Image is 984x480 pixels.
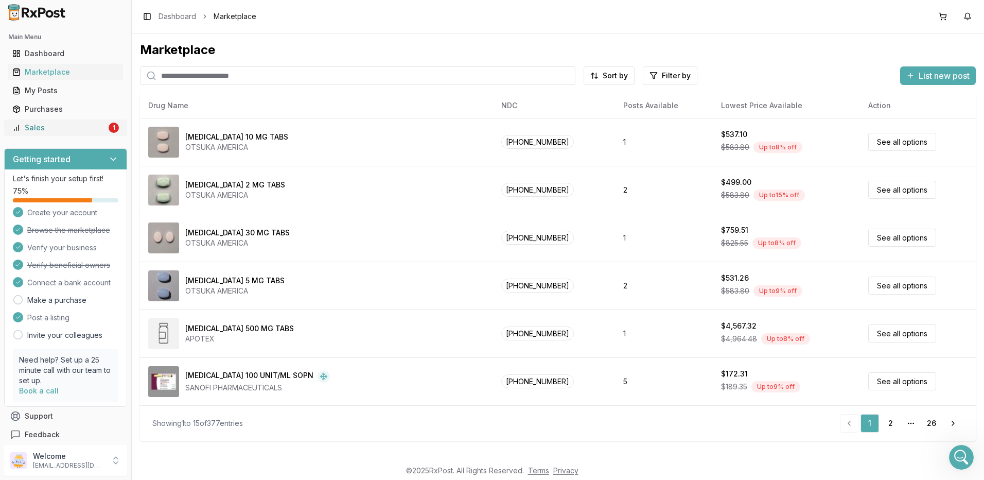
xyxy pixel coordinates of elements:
div: Close [181,4,199,23]
b: [PERSON_NAME] [44,145,102,152]
iframe: Intercom live chat [949,445,974,470]
img: Abilify 30 MG TABS [148,222,179,253]
div: Up to 8 % off [752,237,801,249]
img: Abilify 10 MG TABS [148,127,179,158]
span: $583.80 [721,190,749,200]
span: $4,964.48 [721,334,757,344]
a: See all options [868,372,936,390]
td: 2 [615,166,713,214]
div: Up to 15 % off [753,190,805,201]
a: Sales1 [8,118,123,137]
div: If yes after you confirmed the sale the money starts to move. Since its a ACH Transfer it does ta... [8,199,169,323]
span: Post a listing [27,313,69,323]
div: OTSUKA AMERICA [185,286,285,296]
span: Marketplace [214,11,256,22]
span: Filter by [662,71,691,81]
div: APOTEX [185,334,294,344]
button: Purchases [4,101,127,117]
div: OTSUKA AMERICA [185,238,290,248]
div: $172.31 [721,369,748,379]
a: See all options [868,229,936,247]
div: Hello! You Included the packing slip inside the package correct? [8,166,169,198]
span: [PHONE_NUMBER] [501,327,574,340]
span: Verify beneficial owners [27,260,110,270]
img: Profile image for Manuel [31,144,41,154]
span: Verify your business [27,243,97,253]
div: [MEDICAL_DATA] 5 MG TABS [185,276,285,286]
th: Drug Name [140,93,493,118]
img: User avatar [10,452,27,469]
div: $531.26 [721,273,749,283]
a: Go to next page [943,414,963,433]
h1: [PERSON_NAME] [50,5,117,13]
img: RxPost Logo [4,4,70,21]
div: joined the conversation [44,144,175,153]
img: Abilify 5 MG TABS [148,270,179,301]
button: Gif picker [32,337,41,346]
a: 26 [922,414,941,433]
button: Continue on WhatsApp [27,31,133,52]
a: See all options [868,181,936,199]
span: Browse the marketplace [27,225,110,235]
span: $189.35 [721,382,747,392]
a: See all options [868,277,936,295]
button: Sales1 [4,119,127,136]
div: If yes after you confirmed the sale the money starts to move. Since its a ACH Transfer it does ta... [16,205,161,317]
button: Support [4,407,127,425]
nav: breadcrumb [159,11,256,22]
button: Sort by [584,66,635,85]
div: OTSUKA AMERICA [185,190,285,200]
div: Showing 1 to 15 of 377 entries [152,418,243,428]
a: See all options [868,133,936,151]
div: This is my first sale I just dropped off the package what else do I need to do on the site? [37,74,198,117]
button: Dashboard [4,45,127,62]
div: SANOFI PHARMACEUTICALS [185,383,330,393]
div: New messages divider [8,133,198,134]
a: Terms [528,466,549,475]
a: Dashboard [8,44,123,63]
span: [PHONE_NUMBER] [501,374,574,388]
h2: Main Menu [8,33,123,41]
h3: Getting started [13,153,71,165]
div: Samer says… [8,74,198,125]
div: $759.51 [721,225,748,235]
button: Upload attachment [49,337,57,346]
div: Dashboard [12,48,119,59]
div: Manuel says… [8,166,198,199]
span: Feedback [25,430,60,440]
a: Purchases [8,100,123,118]
button: My Posts [4,82,127,99]
div: Up to 8 % off [761,333,810,345]
span: [PHONE_NUMBER] [501,183,574,197]
div: This is my first sale I just dropped off the package what else do I need to do on the site? [45,80,189,111]
a: Make a purchase [27,295,86,305]
p: [EMAIL_ADDRESS][DOMAIN_NAME] [33,461,104,470]
span: $583.80 [721,286,749,296]
span: $825.55 [721,238,748,248]
span: Sort by [603,71,628,81]
span: Connect a bank account [27,278,111,288]
th: Action [860,93,976,118]
div: Sales [12,123,107,133]
nav: pagination [840,414,963,433]
td: 1 [615,310,713,357]
td: 1 [615,118,713,166]
button: Send a message… [177,333,193,350]
span: [PHONE_NUMBER] [501,231,574,245]
span: Create your account [27,208,97,218]
div: Up to 9 % off [753,285,802,297]
div: Marketplace [12,67,119,77]
a: See all options [868,324,936,342]
a: Book a call [19,386,59,395]
button: Filter by [643,66,697,85]
td: 1 [615,214,713,262]
th: Posts Available [615,93,713,118]
div: [MEDICAL_DATA] 500 MG TABS [185,323,294,334]
img: Abilify 2 MG TABS [148,175,179,205]
a: 1 [860,414,879,433]
img: Admelog SoloStar 100 UNIT/ML SOPN [148,366,179,397]
div: $499.00 [721,177,751,187]
span: [PHONE_NUMBER] [501,135,574,149]
a: 2 [881,414,900,433]
div: Up to 8 % off [753,142,802,153]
